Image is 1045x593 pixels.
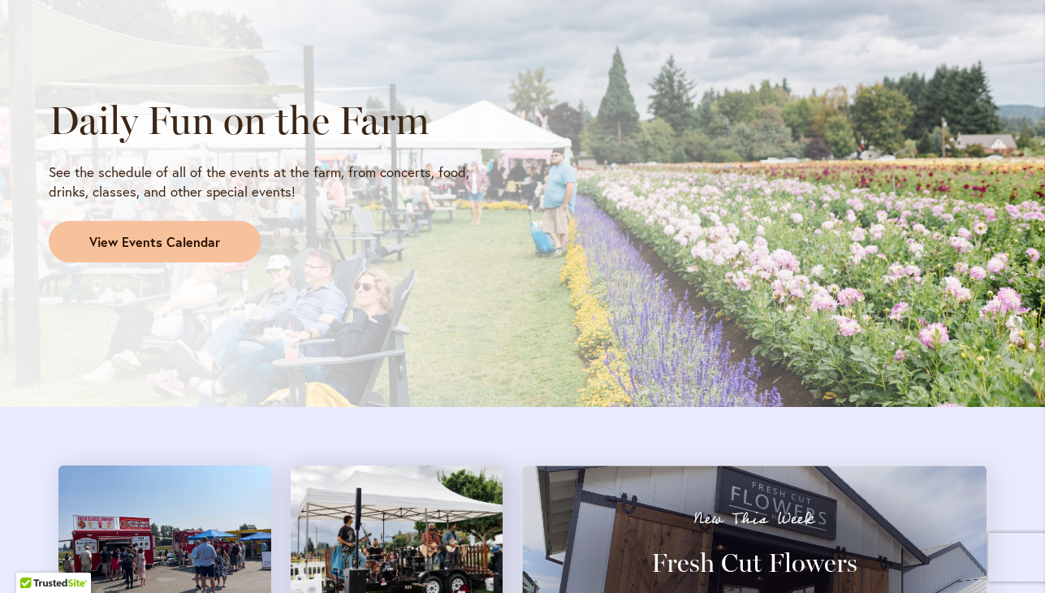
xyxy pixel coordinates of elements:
[49,162,508,201] p: See the schedule of all of the events at the farm, from concerts, food, drinks, classes, and othe...
[89,233,220,252] span: View Events Calendar
[551,511,957,527] p: New This Week
[49,97,508,143] h2: Daily Fun on the Farm
[49,221,261,263] a: View Events Calendar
